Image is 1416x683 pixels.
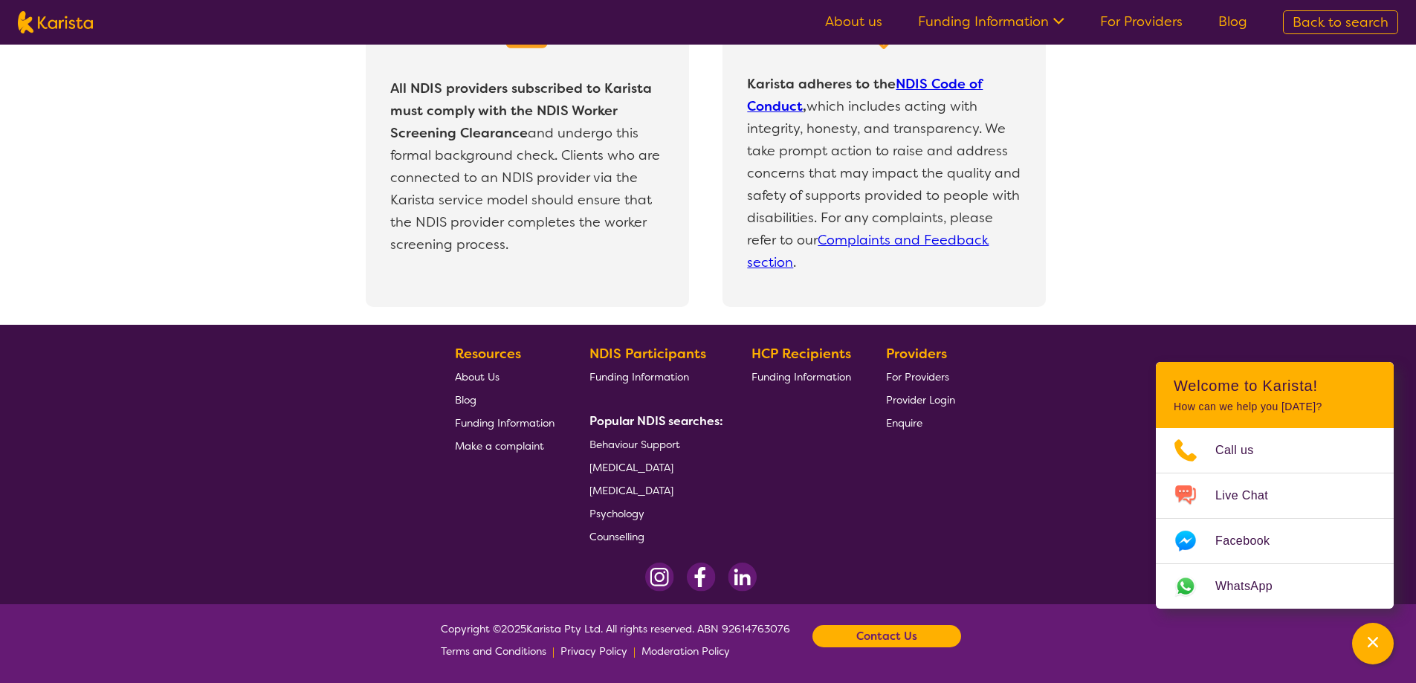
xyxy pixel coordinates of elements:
a: Complaints and Feedback section [747,231,989,271]
b: NDIS Participants [589,345,706,363]
span: Funding Information [589,370,689,383]
a: Behaviour Support [589,433,717,456]
span: [MEDICAL_DATA] [589,461,673,474]
span: Back to search [1293,13,1388,31]
a: About us [825,13,882,30]
a: [MEDICAL_DATA] [589,479,717,502]
b: Karista adheres to the , [747,75,983,115]
span: Enquire [886,416,922,430]
b: Resources [455,345,521,363]
span: Facebook [1215,530,1287,552]
img: Facebook [686,563,716,592]
a: Moderation Policy [641,640,730,662]
a: Provider Login [886,388,955,411]
a: [MEDICAL_DATA] [589,456,717,479]
p: | [552,640,555,662]
span: Terms and Conditions [441,644,546,658]
span: Blog [455,393,476,407]
a: Terms and Conditions [441,640,546,662]
span: Funding Information [751,370,851,383]
div: Channel Menu [1156,362,1394,609]
a: Counselling [589,525,717,548]
span: Copyright © 2025 Karista Pty Ltd. All rights reserved. ABN 92614763076 [441,618,790,662]
b: Popular NDIS searches: [589,413,723,429]
b: Contact Us [856,625,917,647]
a: Back to search [1283,10,1398,34]
img: Karista logo [18,11,93,33]
span: Psychology [589,507,644,520]
ul: Choose channel [1156,428,1394,609]
span: [MEDICAL_DATA] [589,484,673,497]
h2: Welcome to Karista! [1174,377,1376,395]
a: For Providers [1100,13,1183,30]
p: | [633,640,636,662]
img: LinkedIn [728,563,757,592]
span: Counselling [589,530,644,543]
a: Enquire [886,411,955,434]
span: Provider Login [886,393,955,407]
p: How can we help you [DATE]? [1174,401,1376,413]
a: Blog [455,388,555,411]
img: Instagram [645,563,674,592]
p: which includes acting with integrity, honesty, and transparency. We take prompt action to raise a... [743,69,1024,277]
span: Make a complaint [455,439,544,453]
a: About Us [455,365,555,388]
span: About Us [455,370,500,383]
a: Blog [1218,13,1247,30]
p: and undergo this formal background check. Clients who are connected to an NDIS provider via the K... [387,74,667,259]
span: Moderation Policy [641,644,730,658]
b: HCP Recipients [751,345,851,363]
b: All NDIS providers subscribed to Karista must comply with the NDIS Worker Screening Clearance [390,80,652,142]
button: Channel Menu [1352,623,1394,664]
a: Funding Information [589,365,717,388]
a: For Providers [886,365,955,388]
a: Web link opens in a new tab. [1156,564,1394,609]
a: Funding Information [918,13,1064,30]
a: Make a complaint [455,434,555,457]
span: Funding Information [455,416,555,430]
a: Psychology [589,502,717,525]
span: Privacy Policy [560,644,627,658]
a: Funding Information [751,365,851,388]
span: WhatsApp [1215,575,1290,598]
a: Funding Information [455,411,555,434]
b: Providers [886,345,947,363]
span: Call us [1215,439,1272,462]
span: Behaviour Support [589,438,680,451]
a: Privacy Policy [560,640,627,662]
span: Live Chat [1215,485,1286,507]
span: For Providers [886,370,949,383]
